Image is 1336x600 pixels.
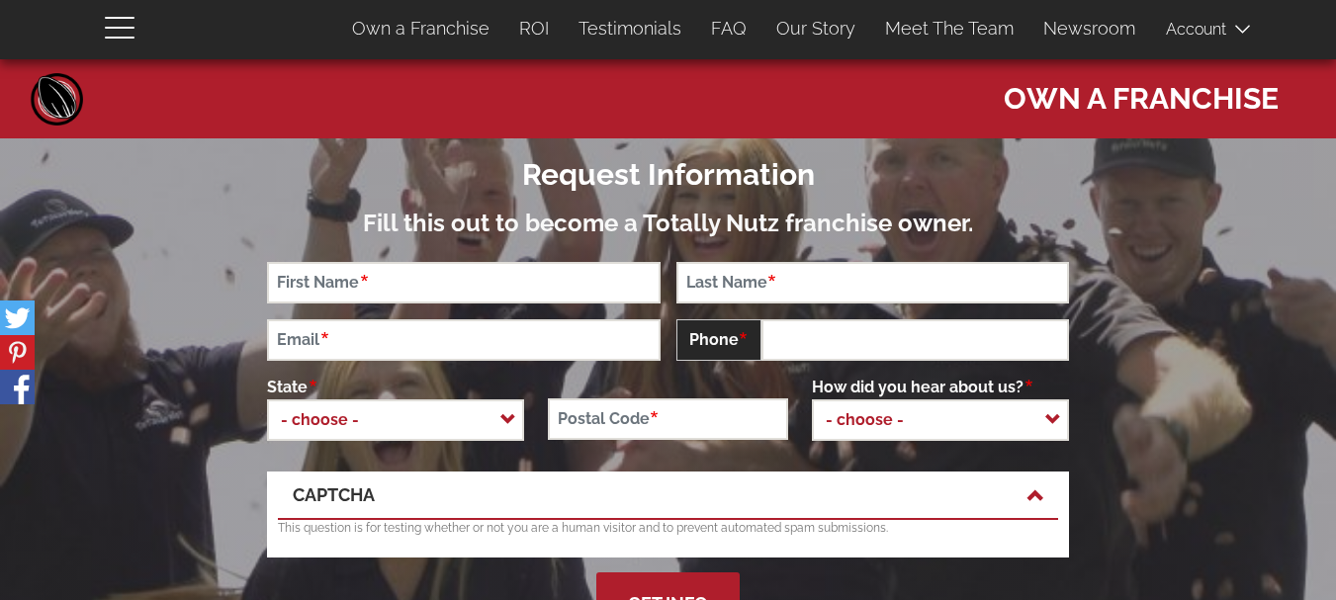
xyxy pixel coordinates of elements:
[293,482,1043,508] a: CAPTCHA
[548,398,789,440] input: Postal Code
[870,8,1028,49] a: Meet The Team
[267,158,1069,191] h2: Request Information
[676,262,1069,303] input: Last Name
[278,520,1058,537] p: This question is for testing whether or not you are a human visitor and to prevent automated spam...
[267,378,317,396] span: State
[696,8,761,49] a: FAQ
[267,262,660,303] input: First Name
[1004,69,1279,119] span: Own a Franchise
[676,319,761,361] span: Phone
[812,378,1033,396] span: How did you hear about us?
[337,8,504,49] a: Own a Franchise
[1028,8,1150,49] a: Newsroom
[28,69,87,129] a: Home
[504,8,564,49] a: ROI
[761,8,870,49] a: Our Story
[267,319,660,361] input: Email
[267,211,1069,236] h3: Fill this out to become a Totally Nutz franchise owner.
[564,8,696,49] a: Testimonials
